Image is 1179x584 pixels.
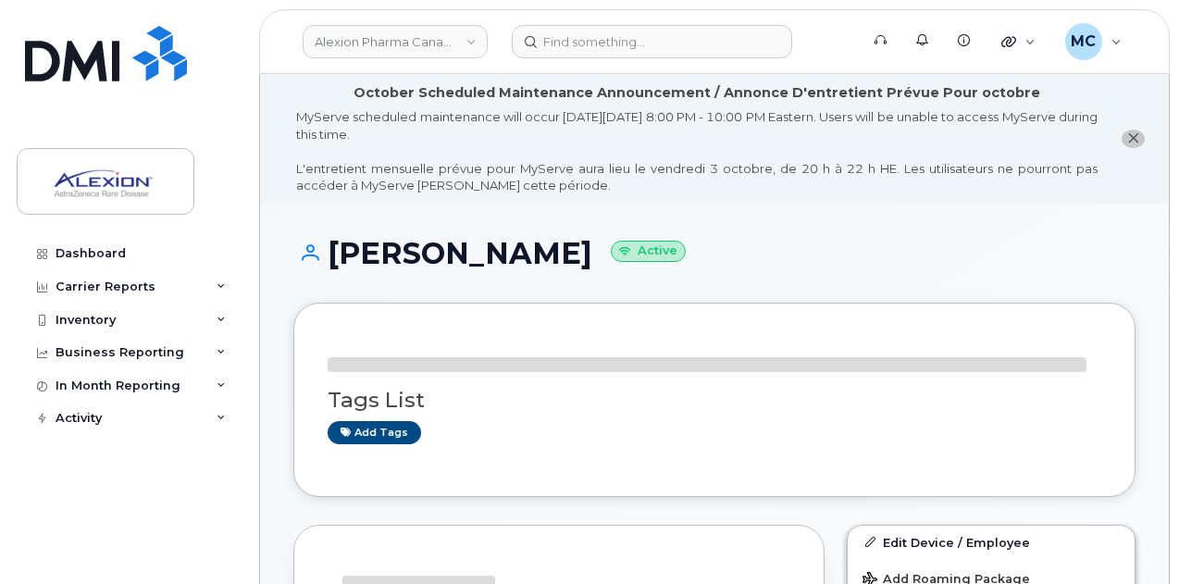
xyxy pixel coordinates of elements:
[328,421,421,444] a: Add tags
[293,237,1136,269] h1: [PERSON_NAME]
[611,241,686,262] small: Active
[848,526,1135,559] a: Edit Device / Employee
[1122,130,1145,149] button: close notification
[296,108,1098,194] div: MyServe scheduled maintenance will occur [DATE][DATE] 8:00 PM - 10:00 PM Eastern. Users will be u...
[328,389,1101,412] h3: Tags List
[354,83,1040,103] div: October Scheduled Maintenance Announcement / Annonce D'entretient Prévue Pour octobre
